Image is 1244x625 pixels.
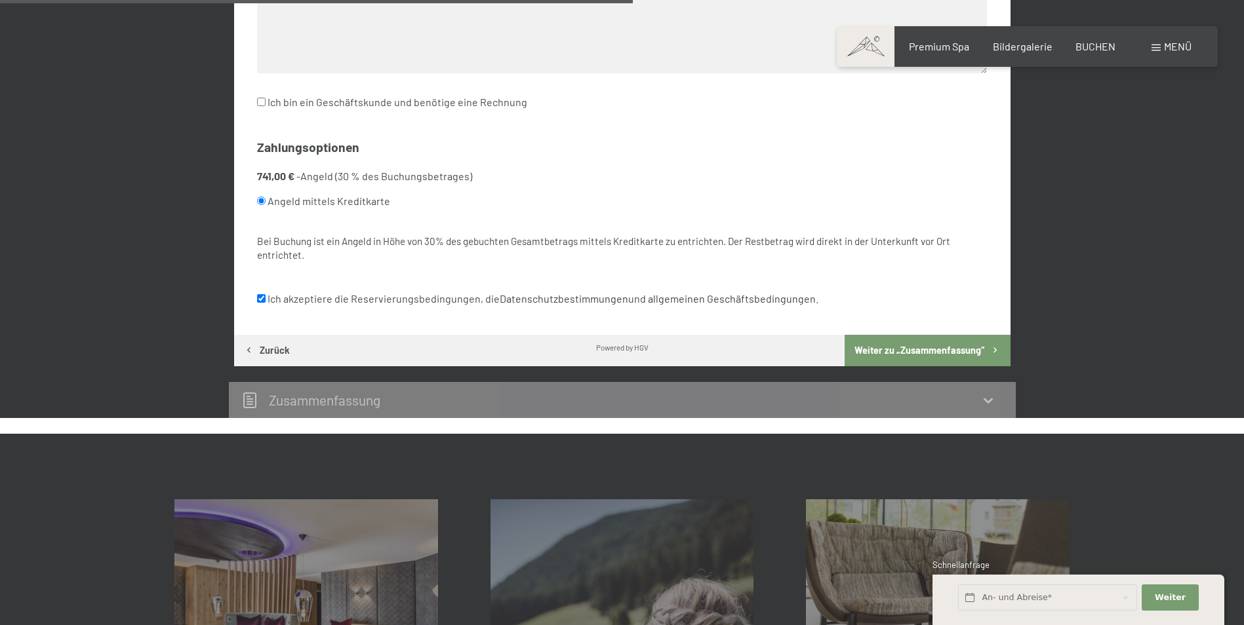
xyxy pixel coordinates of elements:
[596,342,649,352] div: Powered by HGV
[933,559,990,570] span: Schnellanfrage
[257,90,527,115] label: Ich bin ein Geschäftskunde und benötige eine Rechnung
[234,335,300,366] button: Zurück
[257,139,359,157] legend: Zahlungsoptionen
[648,292,816,305] a: allgemeinen Geschäftsbedingungen
[257,294,266,303] input: Ich akzeptiere die Reservierungsbedingungen, dieDatenschutzbestimmungenund allgemeinen Geschäftsb...
[257,235,987,263] div: Bei Buchung ist ein Angeld in Höhe von 30% des gebuchten Gesamtbetrags mittels Kreditkarte zu ent...
[257,169,987,214] li: - Angeld (30 % des Buchungsbetrages)
[1142,584,1198,611] button: Weiter
[257,197,266,205] input: Angeld mittels Kreditkarte
[993,40,1053,52] a: Bildergalerie
[257,286,818,311] label: Ich akzeptiere die Reservierungsbedingungen, die und .
[500,292,628,305] a: Datenschutzbestimmungen
[257,170,294,182] strong: 741,00 €
[909,40,969,52] a: Premium Spa
[1155,592,1186,603] span: Weiter
[257,98,266,106] input: Ich bin ein Geschäftskunde und benötige eine Rechnung
[1164,40,1192,52] span: Menü
[845,335,1010,366] button: Weiter zu „Zusammen­fassung“
[1075,40,1115,52] a: BUCHEN
[257,189,955,214] label: Angeld mittels Kreditkarte
[269,392,380,408] h2: Zusammen­fassung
